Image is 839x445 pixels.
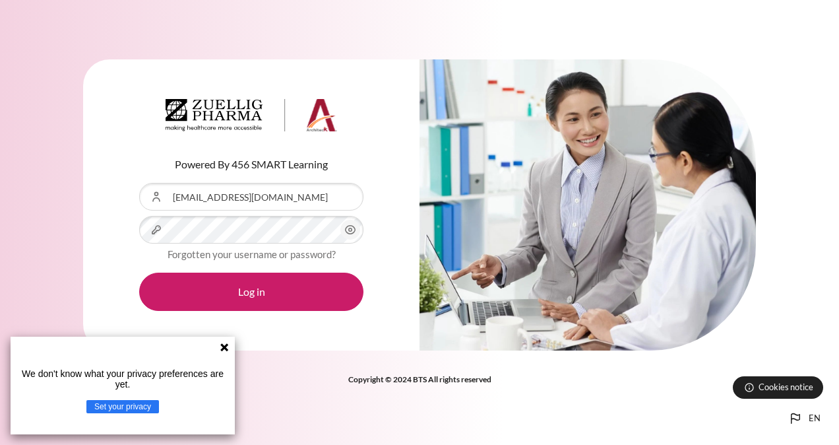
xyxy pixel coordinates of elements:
strong: Copyright © 2024 BTS All rights reserved [348,374,491,384]
p: Powered By 456 SMART Learning [139,156,363,172]
a: Architeck [166,99,337,137]
input: Username or Email Address [139,183,363,211]
span: en [809,412,821,425]
button: Set your privacy [86,400,159,413]
button: Languages [782,405,826,432]
img: Architeck [166,99,337,132]
a: Forgotten your username or password? [168,248,336,260]
button: Cookies notice [733,376,823,399]
button: Log in [139,273,363,311]
span: Cookies notice [759,381,813,394]
p: We don't know what your privacy preferences are yet. [16,368,230,390]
